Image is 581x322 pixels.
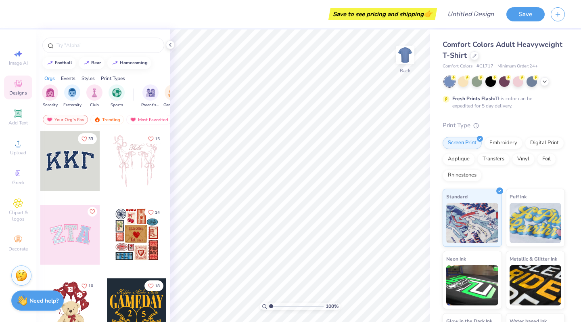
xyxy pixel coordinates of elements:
img: most_fav.gif [46,117,53,122]
img: trend_line.gif [47,61,53,65]
img: trend_line.gif [112,61,118,65]
span: 15 [155,137,160,141]
div: Save to see pricing and shipping [330,8,435,20]
div: Events [61,75,75,82]
button: Like [144,280,163,291]
button: filter button [163,84,182,108]
img: Puff Ink [510,203,562,243]
img: Neon Ink [446,265,498,305]
span: Sports [111,102,123,108]
span: Standard [446,192,468,201]
div: homecoming [120,61,148,65]
span: Club [90,102,99,108]
strong: Need help? [29,297,59,305]
span: Image AI [9,60,28,66]
div: Styles [82,75,95,82]
img: Sorority Image [46,88,55,97]
div: Embroidery [484,137,522,149]
img: Metallic & Glitter Ink [510,265,562,305]
span: 14 [155,210,160,215]
div: Digital Print [525,137,564,149]
div: filter for Game Day [163,84,182,108]
div: Applique [443,153,475,165]
div: football [55,61,72,65]
div: filter for Club [86,84,102,108]
span: Designs [9,90,27,96]
div: This color can be expedited for 5 day delivery. [452,95,552,109]
div: Back [400,67,410,74]
button: filter button [109,84,125,108]
span: 33 [88,137,93,141]
div: Most Favorited [126,115,172,124]
div: Rhinestones [443,169,482,181]
span: Parent's Weekend [141,102,160,108]
div: Trending [90,115,124,124]
img: Club Image [90,88,99,97]
span: # C1717 [477,63,493,70]
span: Puff Ink [510,192,527,201]
button: homecoming [107,57,151,69]
img: Standard [446,203,498,243]
img: trend_line.gif [83,61,90,65]
div: Transfers [477,153,510,165]
div: Print Types [101,75,125,82]
span: Metallic & Glitter Ink [510,255,557,263]
div: Print Type [443,121,565,130]
div: filter for Parent's Weekend [141,84,160,108]
button: filter button [141,84,160,108]
img: most_fav.gif [130,117,136,122]
img: Sports Image [112,88,121,97]
div: filter for Sports [109,84,125,108]
button: Save [506,7,545,21]
div: bear [91,61,101,65]
div: filter for Sorority [42,84,58,108]
button: bear [79,57,104,69]
button: Like [78,280,97,291]
div: Your Org's Fav [43,115,88,124]
span: Clipart & logos [4,209,32,222]
span: 18 [155,284,160,288]
span: Comfort Colors Adult Heavyweight T-Shirt [443,40,562,60]
span: Comfort Colors [443,63,472,70]
strong: Fresh Prints Flash: [452,95,495,102]
span: Upload [10,149,26,156]
img: Back [397,47,413,63]
input: Untitled Design [441,6,500,22]
img: Game Day Image [168,88,178,97]
span: Sorority [43,102,58,108]
img: Fraternity Image [68,88,77,97]
span: Neon Ink [446,255,466,263]
button: Like [88,207,97,217]
div: Vinyl [512,153,535,165]
span: Greek [12,179,25,186]
button: filter button [63,84,82,108]
div: Screen Print [443,137,482,149]
div: Orgs [44,75,55,82]
img: trending.gif [94,117,100,122]
img: Parent's Weekend Image [146,88,155,97]
span: Fraternity [63,102,82,108]
span: 👉 [424,9,433,19]
button: filter button [86,84,102,108]
span: Decorate [8,246,28,252]
button: Like [78,133,97,144]
button: Like [144,207,163,218]
div: Foil [537,153,556,165]
button: Like [144,133,163,144]
span: Minimum Order: 24 + [497,63,538,70]
button: filter button [42,84,58,108]
span: Game Day [163,102,182,108]
div: filter for Fraternity [63,84,82,108]
span: 10 [88,284,93,288]
button: football [42,57,76,69]
span: 100 % [326,303,339,310]
span: Add Text [8,120,28,126]
input: Try "Alpha" [56,41,159,49]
